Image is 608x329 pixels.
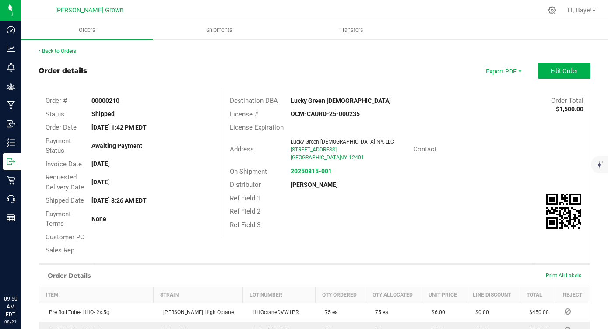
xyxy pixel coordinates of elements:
[4,318,17,325] p: 08/21
[230,97,278,105] span: Destination DBA
[26,258,36,268] iframe: Resource center unread badge
[67,26,107,34] span: Orders
[230,110,258,118] span: License #
[45,309,109,315] span: Pre Roll Tube- HHO- 2x.5g
[291,110,360,117] strong: OCM-CAURD-25-000235
[46,173,84,191] span: Requested Delivery Date
[422,287,466,303] th: Unit Price
[91,178,110,185] strong: [DATE]
[46,246,74,254] span: Sales Rep
[91,124,147,131] strong: [DATE] 1:42 PM EDT
[551,97,583,105] span: Order Total
[546,273,581,279] span: Print All Labels
[291,181,338,188] strong: [PERSON_NAME]
[7,176,15,185] inline-svg: Retail
[366,287,422,303] th: Qty Allocated
[39,287,154,303] th: Item
[546,194,581,229] img: Scan me!
[39,48,76,54] a: Back to Orders
[230,168,267,175] span: On Shipment
[285,21,417,39] a: Transfers
[7,82,15,91] inline-svg: Grow
[520,287,556,303] th: Total
[46,210,71,228] span: Payment Terms
[427,309,445,315] span: $6.00
[561,309,574,314] span: Reject Inventory
[46,160,82,168] span: Invoice Date
[7,44,15,53] inline-svg: Analytics
[371,309,388,315] span: 75 ea
[7,138,15,147] inline-svg: Inventory
[55,7,123,14] span: [PERSON_NAME] Grown
[46,196,84,204] span: Shipped Date
[230,145,254,153] span: Address
[9,259,35,285] iframe: Resource center
[7,119,15,128] inline-svg: Inbound
[230,194,260,202] span: Ref Field 1
[477,63,529,79] li: Export PDF
[327,26,375,34] span: Transfers
[349,154,364,161] span: 12401
[7,157,15,166] inline-svg: Outbound
[547,6,558,14] div: Manage settings
[46,97,67,105] span: Order #
[230,221,260,229] span: Ref Field 3
[7,195,15,203] inline-svg: Call Center
[91,142,142,149] strong: Awaiting Payment
[7,213,15,222] inline-svg: Reports
[525,309,549,315] span: $450.00
[39,66,87,76] div: Order details
[7,25,15,34] inline-svg: Dashboard
[471,309,489,315] span: $0.00
[46,110,64,118] span: Status
[154,287,243,303] th: Strain
[230,207,260,215] span: Ref Field 2
[291,154,341,161] span: [GEOGRAPHIC_DATA]
[466,287,520,303] th: Line Discount
[568,7,591,14] span: Hi, Baye!
[291,168,332,175] a: 20250815-001
[159,309,234,315] span: [PERSON_NAME] High Octane
[230,181,261,189] span: Distributor
[91,215,106,222] strong: None
[339,154,340,161] span: ,
[556,287,590,303] th: Reject
[243,287,315,303] th: Lot Number
[546,194,581,229] qrcode: 00000210
[194,26,244,34] span: Shipments
[340,154,347,161] span: NY
[230,123,284,131] span: License Expiration
[413,145,436,153] span: Contact
[7,101,15,109] inline-svg: Manufacturing
[46,123,77,131] span: Order Date
[291,139,394,145] span: Lucky Green [DEMOGRAPHIC_DATA] NY, LLC
[46,233,84,241] span: Customer PO
[320,309,338,315] span: 75 ea
[153,21,285,39] a: Shipments
[46,137,71,155] span: Payment Status
[21,21,153,39] a: Orders
[4,295,17,318] p: 09:50 AM EDT
[538,63,590,79] button: Edit Order
[7,63,15,72] inline-svg: Monitoring
[91,197,147,204] strong: [DATE] 8:26 AM EDT
[91,110,115,117] strong: Shipped
[556,105,583,112] strong: $1,500.00
[248,309,299,315] span: HHOctaneDVW1PR
[291,97,391,104] strong: Lucky Green [DEMOGRAPHIC_DATA]
[291,147,337,153] span: [STREET_ADDRESS]
[91,160,110,167] strong: [DATE]
[551,67,578,74] span: Edit Order
[91,97,119,104] strong: 00000210
[48,272,91,279] h1: Order Details
[315,287,366,303] th: Qty Ordered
